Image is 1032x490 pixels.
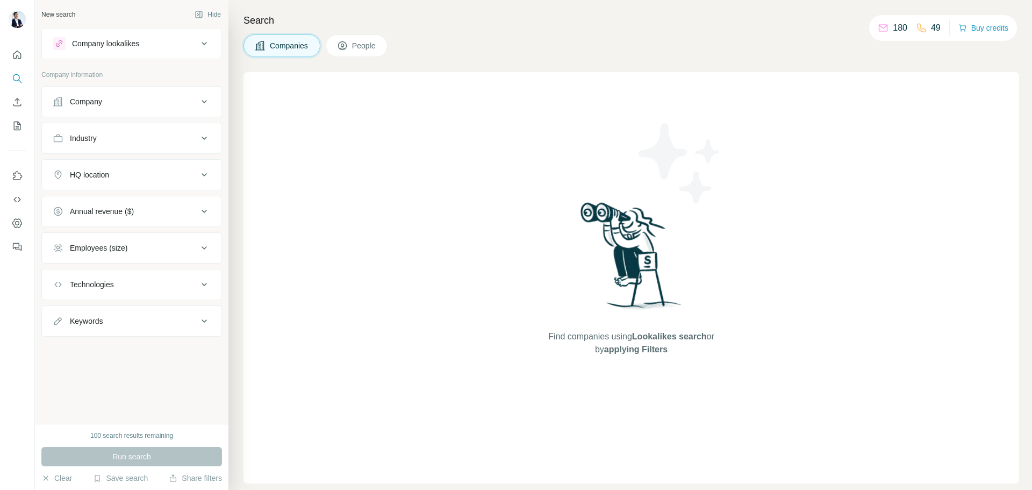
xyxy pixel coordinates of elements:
[42,308,221,334] button: Keywords
[42,235,221,261] button: Employees (size)
[90,431,173,441] div: 100 search results remaining
[9,45,26,65] button: Quick start
[9,190,26,209] button: Use Surfe API
[604,345,668,354] span: applying Filters
[958,20,1008,35] button: Buy credits
[9,237,26,257] button: Feedback
[70,279,114,290] div: Technologies
[893,22,907,34] p: 180
[9,11,26,28] img: Avatar
[41,10,75,19] div: New search
[70,169,109,180] div: HQ location
[243,13,1019,28] h4: Search
[352,40,377,51] span: People
[93,473,148,484] button: Save search
[70,133,97,144] div: Industry
[70,316,103,326] div: Keywords
[545,330,717,356] span: Find companies using or by
[42,31,221,56] button: Company lookalikes
[70,96,102,107] div: Company
[42,272,221,297] button: Technologies
[9,166,26,186] button: Use Surfe on LinkedIn
[632,115,728,212] img: Surfe Illustration - Stars
[70,243,127,253] div: Employees (size)
[70,206,134,217] div: Annual revenue ($)
[270,40,309,51] span: Companies
[632,332,707,341] span: Lookalikes search
[169,473,222,484] button: Share filters
[42,198,221,224] button: Annual revenue ($)
[9,116,26,136] button: My lists
[72,38,139,49] div: Company lookalikes
[41,70,222,80] p: Company information
[42,125,221,151] button: Industry
[42,89,221,115] button: Company
[9,214,26,233] button: Dashboard
[931,22,941,34] p: 49
[576,200,687,319] img: Surfe Illustration - Woman searching with binoculars
[42,162,221,188] button: HQ location
[9,69,26,88] button: Search
[187,6,228,23] button: Hide
[41,473,72,484] button: Clear
[9,93,26,112] button: Enrich CSV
